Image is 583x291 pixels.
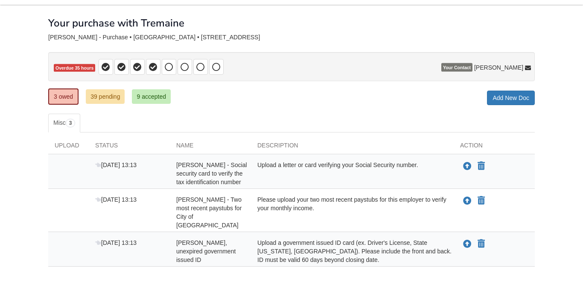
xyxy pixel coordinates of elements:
div: Please upload your two most recent paystubs for this employer to verify your monthly income. [251,195,454,229]
a: 39 pending [86,89,125,104]
div: Name [170,141,251,154]
div: Action [454,141,535,154]
button: Upload Stephanie Boykin - Two most recent paystubs for City of Chicago [462,195,472,206]
span: [DATE] 13:13 [95,162,137,168]
a: 3 owed [48,88,79,105]
span: 3 [66,119,76,127]
div: Upload [48,141,89,154]
a: Add New Doc [487,91,535,105]
button: Upload Stephanie Boykin - Social security card to verify the tax identification number [462,161,472,172]
div: Upload a government issued ID card (ex. Driver's License, State [US_STATE], [GEOGRAPHIC_DATA]). P... [251,238,454,264]
button: Declare Stephanie Boykin - Social security card to verify the tax identification number not appli... [477,161,486,171]
span: [PERSON_NAME] - Social security card to verify the tax identification number [176,162,247,185]
span: [DATE] 13:13 [95,196,137,203]
div: Upload a letter or card verifying your Social Security number. [251,161,454,186]
span: Your Contact [441,63,472,72]
button: Declare Stephanie Boykin - Two most recent paystubs for City of Chicago not applicable [477,196,486,206]
a: Misc [48,114,80,132]
div: Description [251,141,454,154]
span: Overdue 35 hours [54,64,95,72]
button: Declare Stephanie Boykin - Valid, unexpired government issued ID not applicable [477,239,486,249]
a: 9 accepted [132,89,171,104]
div: Status [89,141,170,154]
button: Upload Stephanie Boykin - Valid, unexpired government issued ID [462,238,472,250]
span: [PERSON_NAME], unexpired government issued ID [176,239,236,263]
div: [PERSON_NAME] - Purchase • [GEOGRAPHIC_DATA] • [STREET_ADDRESS] [48,34,535,41]
span: [PERSON_NAME] [474,63,523,72]
span: [PERSON_NAME] - Two most recent paystubs for City of [GEOGRAPHIC_DATA] [176,196,242,229]
span: [DATE] 13:13 [95,239,137,246]
h1: Your purchase with Tremaine [48,18,184,29]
